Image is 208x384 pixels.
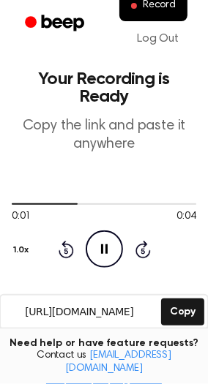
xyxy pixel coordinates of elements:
a: [EMAIL_ADDRESS][DOMAIN_NAME] [65,350,171,374]
span: 0:01 [12,209,31,225]
span: 0:04 [177,209,196,225]
button: 1.0x [12,238,34,263]
button: Copy [161,298,204,325]
h1: Your Recording is Ready [12,70,196,105]
p: Copy the link and paste it anywhere [12,117,196,154]
a: Beep [15,10,97,38]
a: Log Out [122,21,193,56]
span: Contact us [9,350,199,375]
